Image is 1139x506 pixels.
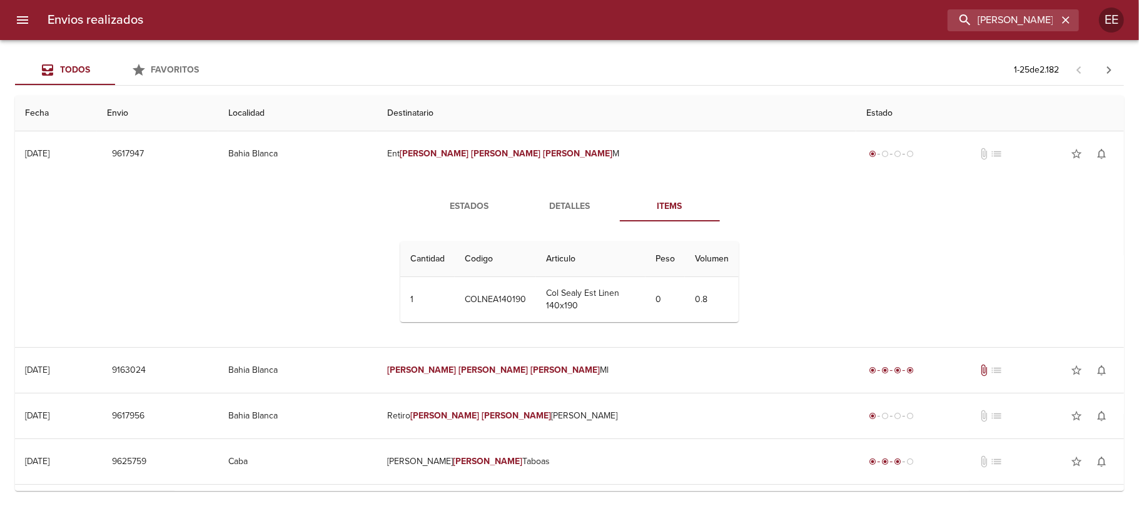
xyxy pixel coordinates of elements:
div: Generado [866,148,916,160]
div: EE [1099,8,1124,33]
span: No tiene pedido asociado [990,455,1003,468]
div: Tabs detalle de guia [420,191,720,221]
td: Retiro [PERSON_NAME] [377,393,856,438]
input: buscar [948,9,1058,31]
td: Ml [377,348,856,393]
span: radio_button_unchecked [881,150,889,158]
span: radio_button_checked [869,458,876,465]
span: No tiene documentos adjuntos [978,148,990,160]
em: [PERSON_NAME] [482,410,552,421]
span: notifications_none [1095,364,1108,377]
span: Tiene documentos adjuntos [978,364,990,377]
span: No tiene pedido asociado [990,410,1003,422]
td: Col Sealy Est Linen 140x190 [536,277,646,322]
span: notifications_none [1095,148,1108,160]
em: [PERSON_NAME] [400,148,469,159]
em: [PERSON_NAME] [453,456,523,467]
div: [DATE] [25,148,49,159]
th: Estado [856,96,1124,131]
span: Pagina anterior [1064,63,1094,76]
button: 9625759 [107,450,151,473]
span: No tiene documentos adjuntos [978,455,990,468]
span: Estados [427,199,512,215]
th: Envio [97,96,218,131]
span: radio_button_unchecked [894,412,901,420]
th: Localidad [218,96,377,131]
span: Todos [60,64,90,75]
span: 9163024 [112,363,146,378]
span: No tiene pedido asociado [990,364,1003,377]
div: Tabs Envios [15,55,215,85]
span: radio_button_checked [869,412,876,420]
span: star_border [1070,364,1083,377]
button: Activar notificaciones [1089,141,1114,166]
span: Detalles [527,199,612,215]
span: notifications_none [1095,410,1108,422]
span: radio_button_checked [881,458,889,465]
th: Cantidad [400,241,455,277]
th: Codigo [455,241,536,277]
em: [PERSON_NAME] [543,148,612,159]
td: 0 [645,277,685,322]
td: Ent M [377,131,856,176]
td: Bahia Blanca [218,393,377,438]
td: Bahia Blanca [218,348,377,393]
button: 9163024 [107,359,151,382]
th: Articulo [536,241,646,277]
th: Destinatario [377,96,856,131]
span: Favoritos [151,64,200,75]
em: [PERSON_NAME] [459,365,529,375]
button: Agregar a favoritos [1064,141,1089,166]
span: radio_button_unchecked [894,150,901,158]
div: [DATE] [25,456,49,467]
td: Bahia Blanca [218,131,377,176]
span: No tiene documentos adjuntos [978,410,990,422]
h6: Envios realizados [48,10,143,30]
em: [PERSON_NAME] [410,410,480,421]
button: Activar notificaciones [1089,403,1114,428]
th: Volumen [685,241,739,277]
th: Peso [645,241,685,277]
div: En viaje [866,455,916,468]
span: radio_button_checked [894,367,901,374]
button: Agregar a favoritos [1064,403,1089,428]
span: 9625759 [112,454,146,470]
button: Activar notificaciones [1089,358,1114,383]
span: radio_button_checked [881,367,889,374]
span: radio_button_checked [894,458,901,465]
div: [DATE] [25,410,49,421]
td: Caba [218,439,377,484]
button: Agregar a favoritos [1064,358,1089,383]
span: star_border [1070,455,1083,468]
span: star_border [1070,410,1083,422]
span: radio_button_unchecked [906,412,914,420]
span: radio_button_checked [906,367,914,374]
button: 9617947 [107,143,149,166]
span: radio_button_checked [869,150,876,158]
span: 9617947 [112,146,144,162]
span: Items [627,199,712,215]
span: No tiene pedido asociado [990,148,1003,160]
span: notifications_none [1095,455,1108,468]
div: Generado [866,410,916,422]
th: Fecha [15,96,97,131]
span: 9617956 [112,408,144,424]
table: Tabla de Items [400,241,739,322]
p: 1 - 25 de 2.182 [1014,64,1059,76]
span: radio_button_checked [869,367,876,374]
em: [PERSON_NAME] [472,148,541,159]
button: Agregar a favoritos [1064,449,1089,474]
span: Pagina siguiente [1094,55,1124,85]
button: Activar notificaciones [1089,449,1114,474]
span: radio_button_unchecked [906,150,914,158]
span: star_border [1070,148,1083,160]
td: 0.8 [685,277,739,322]
td: COLNEA140190 [455,277,536,322]
div: Abrir información de usuario [1099,8,1124,33]
td: [PERSON_NAME] Taboas [377,439,856,484]
button: 9617956 [107,405,149,428]
div: [DATE] [25,365,49,375]
em: [PERSON_NAME] [530,365,600,375]
button: menu [8,5,38,35]
span: radio_button_unchecked [881,412,889,420]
